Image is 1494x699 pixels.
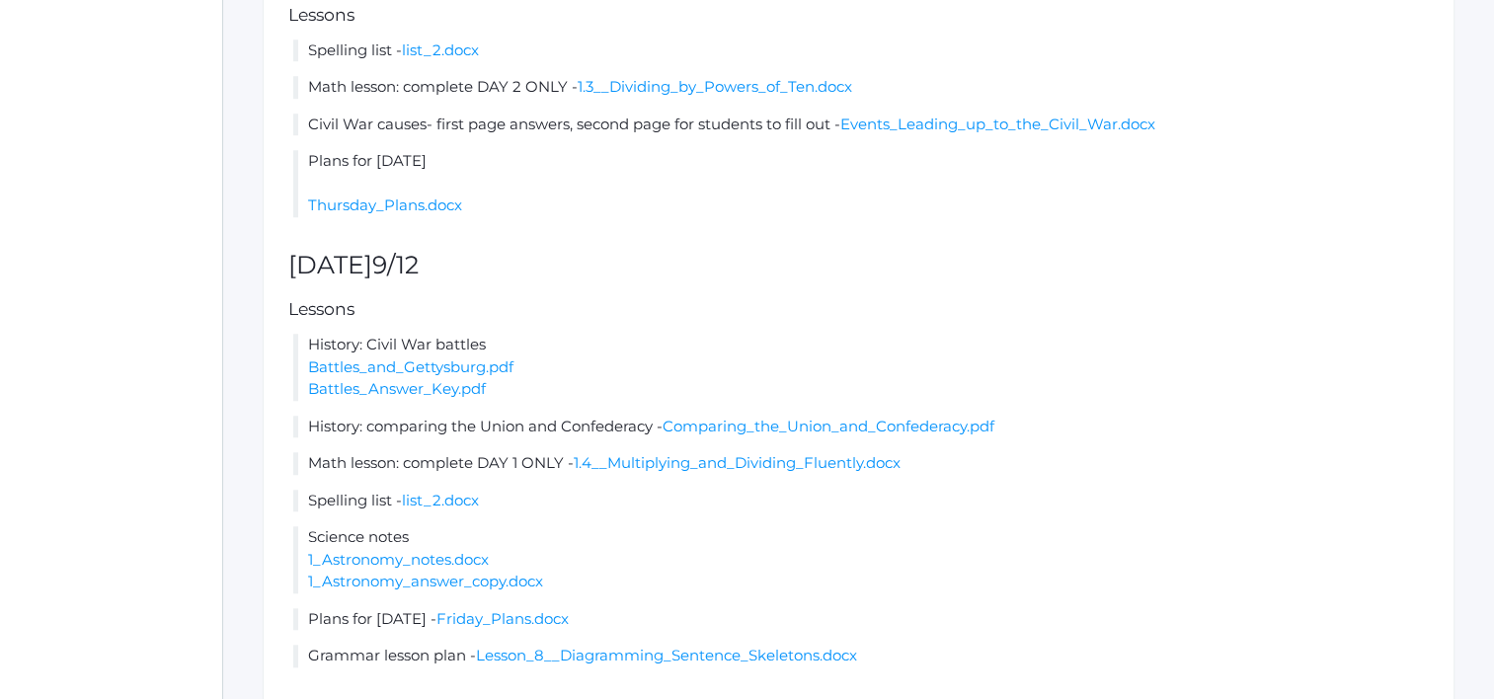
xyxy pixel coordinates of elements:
[293,114,1429,136] li: Civil War causes- first page answers, second page for students to fill out -
[308,550,489,569] a: 1_Astronomy_notes.docx
[293,416,1429,438] li: History: comparing the Union and Confederacy -
[293,452,1429,475] li: Math lesson: complete DAY 1 ONLY -
[293,645,1429,667] li: Grammar lesson plan -
[663,417,994,435] a: Comparing_the_Union_and_Confederacy.pdf
[288,300,1429,319] h5: Lessons
[293,608,1429,631] li: Plans for [DATE] -
[436,609,569,628] a: Friday_Plans.docx
[308,572,543,590] a: 1_Astronomy_answer_copy.docx
[308,195,462,214] a: Thursday_Plans.docx
[840,115,1155,133] a: Events_Leading_up_to_the_Civil_War.docx
[308,379,486,398] a: Battles_Answer_Key.pdf
[574,453,901,472] a: 1.4__Multiplying_and_Dividing_Fluently.docx
[476,646,857,664] a: Lesson_8__Diagramming_Sentence_Skeletons.docx
[293,490,1429,512] li: Spelling list -
[293,39,1429,62] li: Spelling list -
[402,491,479,509] a: list_2.docx
[308,357,513,376] a: Battles_and_Gettysburg.pdf
[288,6,1429,25] h5: Lessons
[372,250,419,279] span: 9/12
[293,334,1429,401] li: History: Civil War battles
[402,40,479,59] a: list_2.docx
[293,526,1429,593] li: Science notes
[293,76,1429,99] li: Math lesson: complete DAY 2 ONLY -
[293,150,1429,217] li: Plans for [DATE]
[578,77,852,96] a: 1.3__Dividing_by_Powers_of_Ten.docx
[288,252,1429,279] h2: [DATE]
